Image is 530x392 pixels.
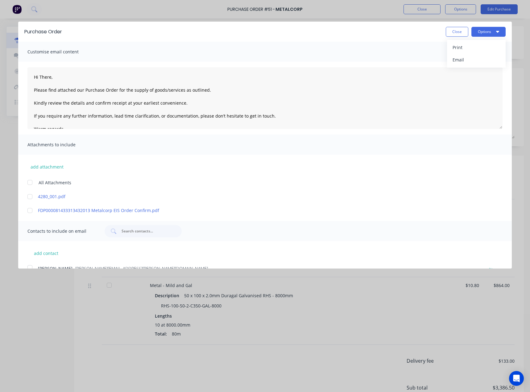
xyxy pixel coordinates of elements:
[481,265,497,273] button: edit
[447,41,506,54] button: Print
[27,227,95,236] span: Contacts to include on email
[453,43,500,52] div: Print
[27,162,67,171] button: add attachment
[121,228,172,234] input: Search contacts...
[453,55,500,64] div: Email
[38,193,474,200] a: 4280_001.pdf
[38,207,474,214] a: FDP000081433313432013 Metalcorp EIS Order Confirm.pdf
[27,48,95,56] span: Customise email content
[38,265,72,271] span: [PERSON_NAME]
[471,27,506,37] button: Options
[24,28,62,35] div: Purchase Order
[447,54,506,66] button: Email
[446,27,468,37] button: Close
[27,140,95,149] span: Attachments to include
[39,179,71,186] span: All Attachments
[72,265,208,271] span: - [PERSON_NAME][EMAIL_ADDRESS][PERSON_NAME][DOMAIN_NAME]
[509,371,524,386] div: Open Intercom Messenger
[27,67,503,129] textarea: Hi There, Please find attached our Purchase Order for the supply of goods/services as outlined. K...
[27,248,64,258] button: add contact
